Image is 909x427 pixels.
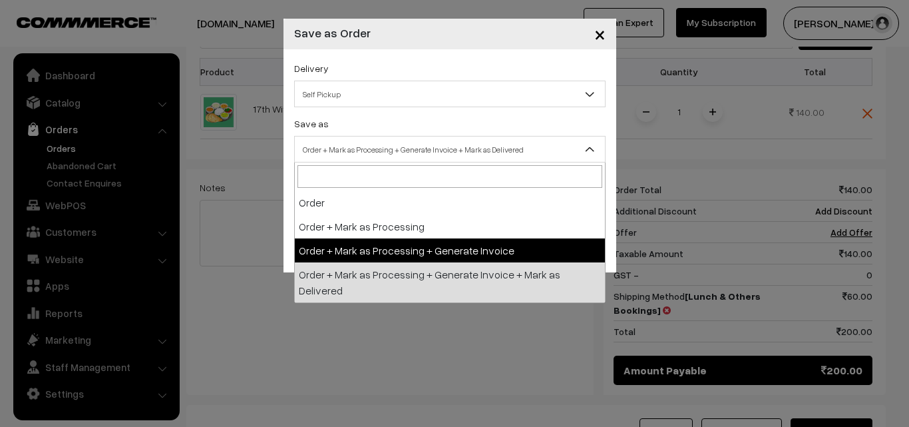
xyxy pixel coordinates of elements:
label: Save as [294,117,329,131]
span: Order + Mark as Processing + Generate Invoice + Mark as Delivered [294,136,606,163]
span: × [594,21,606,46]
button: Close [584,13,616,55]
span: Order + Mark as Processing + Generate Invoice + Mark as Delivered [295,138,605,161]
span: Self Pickup [295,83,605,106]
li: Order + Mark as Processing [295,214,605,238]
li: Order + Mark as Processing + Generate Invoice + Mark as Delivered [295,262,605,302]
h4: Save as Order [294,24,371,42]
li: Order [295,191,605,214]
label: Delivery [294,61,329,75]
li: Order + Mark as Processing + Generate Invoice [295,238,605,262]
span: Self Pickup [294,81,606,107]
